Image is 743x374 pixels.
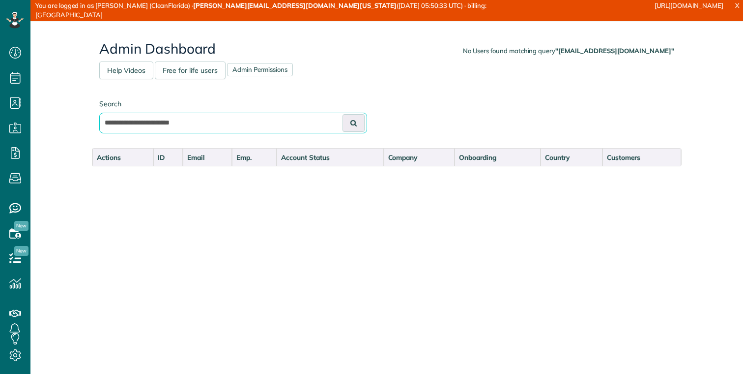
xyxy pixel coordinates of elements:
[236,153,272,162] div: Emp.
[99,99,367,109] label: Search
[97,153,149,162] div: Actions
[155,62,226,79] a: Free for life users
[388,153,451,162] div: Company
[158,153,178,162] div: ID
[463,46,674,56] div: No Users found matching query
[193,1,397,9] strong: [PERSON_NAME][EMAIL_ADDRESS][DOMAIN_NAME][US_STATE]
[14,221,29,231] span: New
[227,63,293,76] a: Admin Permissions
[187,153,228,162] div: Email
[555,47,674,55] strong: "[EMAIL_ADDRESS][DOMAIN_NAME]"
[99,62,153,79] a: Help Videos
[99,41,674,57] h2: Admin Dashboard
[281,153,379,162] div: Account Status
[655,1,723,9] a: [URL][DOMAIN_NAME]
[459,153,536,162] div: Onboarding
[14,246,29,256] span: New
[545,153,598,162] div: Country
[607,153,677,162] div: Customers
